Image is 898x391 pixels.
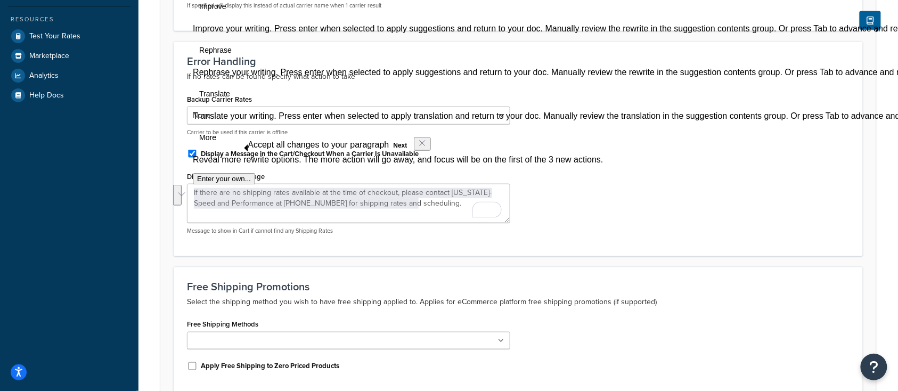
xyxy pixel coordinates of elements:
[187,95,252,103] label: Backup Carrier Rates
[8,86,130,105] a: Help Docs
[201,362,339,371] label: Apply Free Shipping to Zero Priced Products
[8,27,130,46] a: Test Your Rates
[861,354,887,380] button: Open Resource Center
[29,91,64,100] span: Help Docs
[187,227,510,235] p: Message to show in Cart if cannot find any Shipping Rates
[187,184,510,223] textarea: To enrich screen reader interactions, please activate Accessibility in Grammarly extension settings
[8,46,130,66] a: Marketplace
[187,2,510,10] p: If specified will display this instead of actual carrier name when 1 carrier result
[187,173,265,181] label: Displayed Error Message
[187,55,850,67] h3: Error Handling
[187,281,850,292] h3: Free Shipping Promotions
[8,66,130,85] a: Analytics
[29,32,80,41] span: Test Your Rates
[187,70,850,83] p: If no rates can be found specify what action to take
[8,15,130,24] div: Resources
[29,52,69,61] span: Marketplace
[187,296,850,308] p: Select the shipping method you wish to have free shipping applied to. Applies for eCommerce platf...
[187,321,258,329] label: Free Shipping Methods
[29,71,59,80] span: Analytics
[187,128,510,136] p: Carrier to be used if this carrier is offline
